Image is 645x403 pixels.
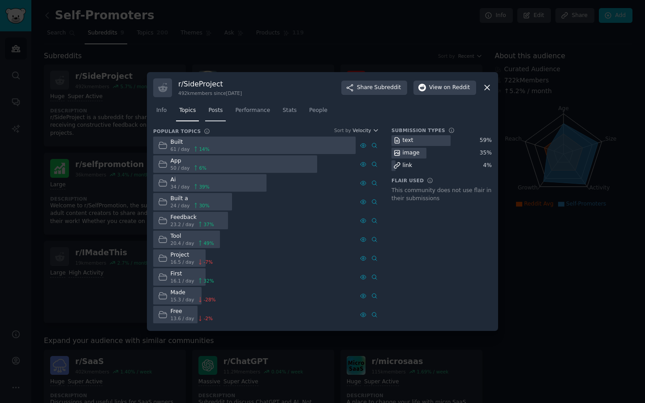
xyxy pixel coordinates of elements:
a: Posts [205,103,226,122]
div: Ai [171,176,210,184]
div: Project [171,251,213,259]
span: Info [156,107,167,115]
h3: Submission Types [391,127,445,133]
span: Velocity [353,127,371,133]
span: View [429,84,470,92]
a: Topics [176,103,199,122]
a: People [306,103,331,122]
span: 16.1 / day [171,278,194,284]
a: Performance [232,103,273,122]
div: Built [171,138,210,146]
span: -7 % [203,259,212,265]
div: 492k members since [DATE] [178,90,242,96]
span: 13.6 / day [171,315,194,322]
button: Viewon Reddit [413,81,476,95]
span: Share [357,84,401,92]
span: 24 / day [171,202,190,209]
div: Sort by [334,127,351,133]
div: Built a [171,195,210,203]
span: Performance [235,107,270,115]
span: 30 % [199,202,209,209]
div: Made [171,289,216,297]
div: Tool [171,232,214,240]
button: ShareSubreddit [341,81,407,95]
a: Info [153,103,170,122]
span: 50 / day [171,165,190,171]
span: 37 % [203,221,214,227]
span: Posts [208,107,223,115]
div: link [403,162,413,170]
div: Feedback [171,214,214,222]
div: This community does not use flair in their submissions [391,187,492,202]
h3: Popular Topics [153,128,201,134]
span: 32 % [203,278,214,284]
h3: r/ SideProject [178,79,242,89]
span: Subreddit [374,84,401,92]
div: 35 % [480,149,492,157]
div: text [403,137,413,145]
span: 39 % [199,184,209,190]
span: 34 / day [171,184,190,190]
span: 16.5 / day [171,259,194,265]
a: Stats [279,103,300,122]
span: 49 % [203,240,214,246]
span: 61 / day [171,146,190,152]
div: image [403,149,420,157]
span: 23.2 / day [171,221,194,227]
span: Topics [179,107,196,115]
span: 15.3 / day [171,296,194,303]
span: on Reddit [444,84,470,92]
h3: Flair Used [391,177,424,184]
span: People [309,107,327,115]
div: 59 % [480,137,492,145]
div: 4 % [483,162,492,170]
div: Free [171,308,213,316]
div: App [171,157,207,165]
button: Velocity [353,127,379,133]
span: -2 % [203,315,212,322]
span: 6 % [199,165,206,171]
span: 20.4 / day [171,240,194,246]
span: Stats [283,107,297,115]
span: -28 % [203,296,215,303]
span: 14 % [199,146,209,152]
div: First [171,270,214,278]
